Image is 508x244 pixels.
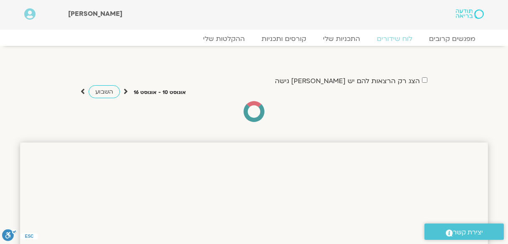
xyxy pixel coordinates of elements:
nav: Menu [24,35,484,43]
span: השבוע [95,88,113,96]
a: השבוע [89,85,120,98]
a: מפגשים קרובים [421,35,484,43]
span: יצירת קשר [453,227,483,238]
span: [PERSON_NAME] [68,9,122,18]
a: התכניות שלי [315,35,368,43]
p: אוגוסט 10 - אוגוסט 16 [134,88,186,97]
a: יצירת קשר [424,224,504,240]
label: הצג רק הרצאות להם יש [PERSON_NAME] גישה [275,77,420,85]
a: ההקלטות שלי [195,35,253,43]
a: לוח שידורים [368,35,421,43]
a: קורסים ותכניות [253,35,315,43]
